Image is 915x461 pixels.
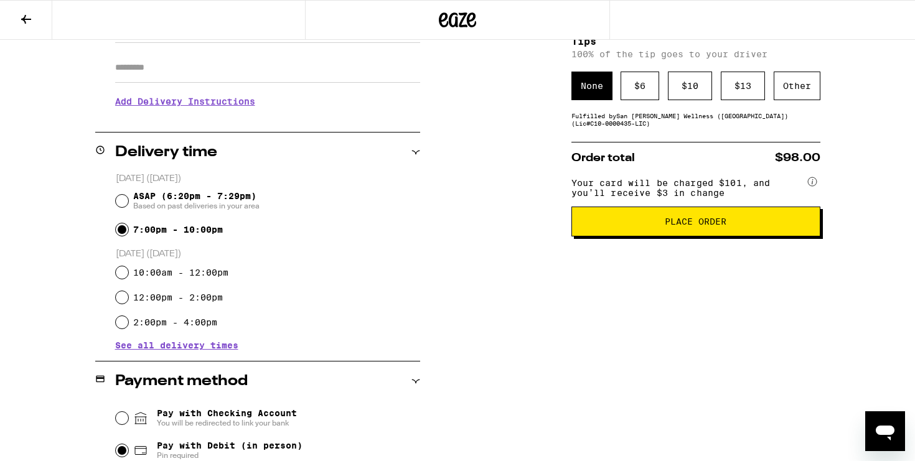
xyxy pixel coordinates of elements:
[133,225,223,235] label: 7:00pm - 10:00pm
[621,72,659,100] div: $ 6
[157,440,303,450] span: Pay with Debit (in person)
[668,72,712,100] div: $ 10
[157,408,297,428] span: Pay with Checking Account
[133,191,260,211] span: ASAP (6:20pm - 7:29pm)
[721,72,765,100] div: $ 13
[571,112,820,127] div: Fulfilled by San [PERSON_NAME] Wellness ([GEOGRAPHIC_DATA]) (Lic# C10-0000435-LIC )
[571,174,805,198] span: Your card will be charged $101, and you’ll receive $3 in change
[133,201,260,211] span: Based on past deliveries in your area
[571,152,635,164] span: Order total
[571,72,612,100] div: None
[133,317,217,327] label: 2:00pm - 4:00pm
[133,292,223,302] label: 12:00pm - 2:00pm
[116,173,420,185] p: [DATE] ([DATE])
[116,248,420,260] p: [DATE] ([DATE])
[775,152,820,164] span: $98.00
[571,37,820,47] h5: Tips
[865,411,905,451] iframe: Button to launch messaging window
[774,72,820,100] div: Other
[115,145,217,160] h2: Delivery time
[115,116,420,126] p: We'll contact you at [PHONE_NUMBER] when we arrive
[157,450,303,460] span: Pin required
[115,374,248,389] h2: Payment method
[133,268,228,277] label: 10:00am - 12:00pm
[157,418,297,428] span: You will be redirected to link your bank
[571,49,820,59] p: 100% of the tip goes to your driver
[115,87,420,116] h3: Add Delivery Instructions
[665,217,726,226] span: Place Order
[571,207,820,236] button: Place Order
[115,341,238,350] button: See all delivery times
